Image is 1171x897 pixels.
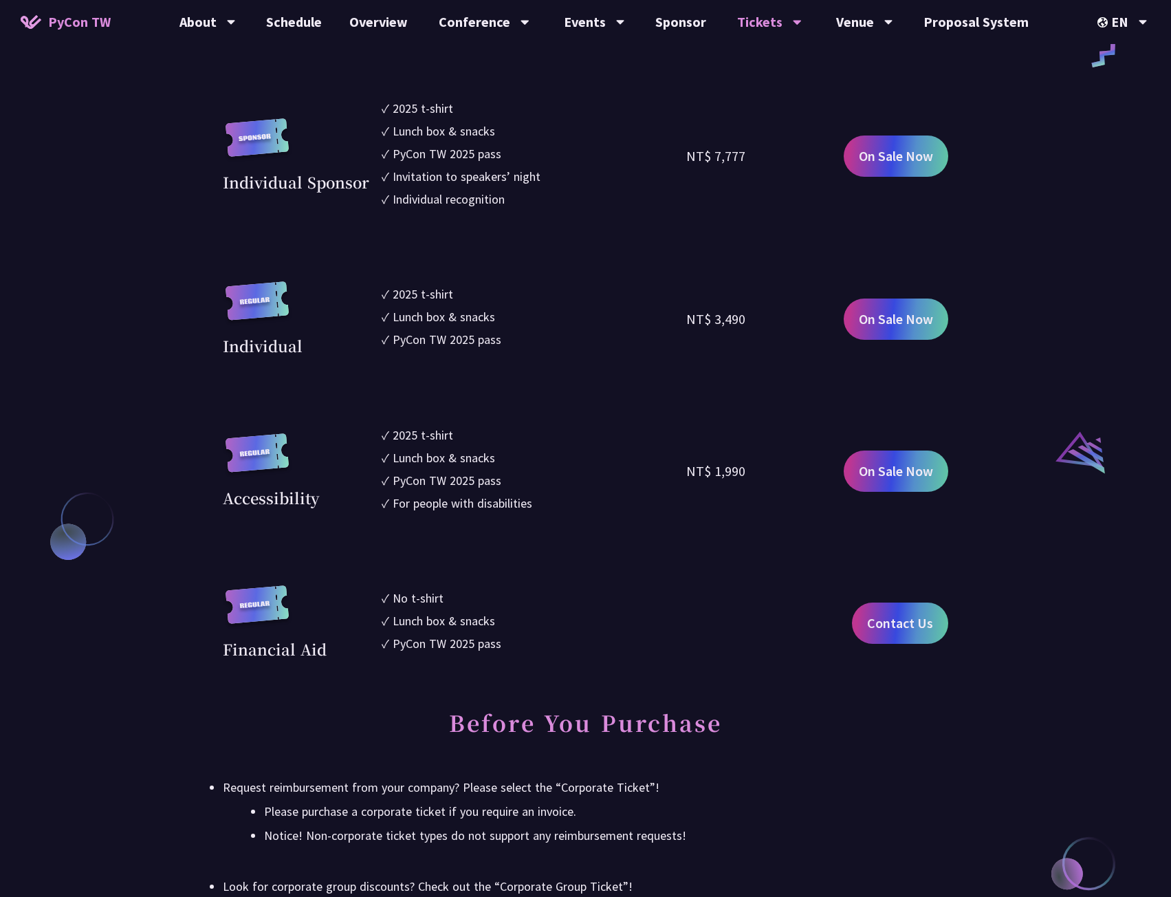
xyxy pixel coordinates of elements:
div: Accessibility [223,486,320,509]
li: ✓ [382,144,686,163]
li: ✓ [382,285,686,303]
div: PyCon TW 2025 pass [393,634,501,653]
div: PyCon TW 2025 pass [393,471,501,490]
div: Lunch box & snacks [393,612,495,630]
img: regular.8f272d9.svg [223,281,292,334]
li: ✓ [382,122,686,140]
div: Lunch box & snacks [393,448,495,467]
li: Please purchase a corporate ticket if you require an invoice. [264,801,948,822]
div: Financial Aid [223,638,327,660]
a: On Sale Now [844,136,948,177]
span: On Sale Now [859,146,933,166]
div: Individual Sponsor [223,171,369,193]
div: Lunch box & snacks [393,122,495,140]
li: ✓ [382,471,686,490]
span: PyCon TW [48,12,111,32]
span: Contact Us [867,613,933,634]
li: ✓ [382,99,686,118]
li: ✓ [382,589,686,607]
span: On Sale Now [859,461,933,482]
div: 2025 t-shirt [393,285,453,303]
div: For people with disabilities [393,494,532,512]
div: Individual [223,334,303,357]
h2: Before You Purchase [223,695,948,770]
div: Individual recognition [393,190,505,208]
li: ✓ [382,612,686,630]
li: Notice! Non-corporate ticket types do not support any reimbursement requests! [264,825,948,846]
div: PyCon TW 2025 pass [393,330,501,349]
li: ✓ [382,494,686,512]
div: Request reimbursement from your company? Please select the “Corporate Ticket”! [223,777,948,798]
a: PyCon TW [7,5,124,39]
a: On Sale Now [844,451,948,492]
a: Contact Us [852,603,948,644]
img: regular.8f272d9.svg [223,585,292,638]
li: ✓ [382,330,686,349]
div: NT$ 1,990 [686,461,745,482]
div: 2025 t-shirt [393,426,453,444]
li: ✓ [382,167,686,186]
a: On Sale Now [844,299,948,340]
img: Locale Icon [1097,17,1111,28]
span: On Sale Now [859,309,933,329]
img: sponsor.43e6a3a.svg [223,118,292,171]
div: Look for corporate group discounts? Check out the “Corporate Group Ticket”! [223,876,948,897]
img: regular.8f272d9.svg [223,433,292,486]
li: ✓ [382,634,686,653]
li: ✓ [382,448,686,467]
div: NT$ 3,490 [686,309,745,329]
div: Invitation to speakers’ night [393,167,540,186]
li: ✓ [382,426,686,444]
li: ✓ [382,307,686,326]
img: Home icon of PyCon TW 2025 [21,15,41,29]
div: PyCon TW 2025 pass [393,144,501,163]
li: ✓ [382,190,686,208]
div: Lunch box & snacks [393,307,495,326]
div: 2025 t-shirt [393,99,453,118]
div: No t-shirt [393,589,444,607]
div: NT$ 7,777 [686,146,745,166]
